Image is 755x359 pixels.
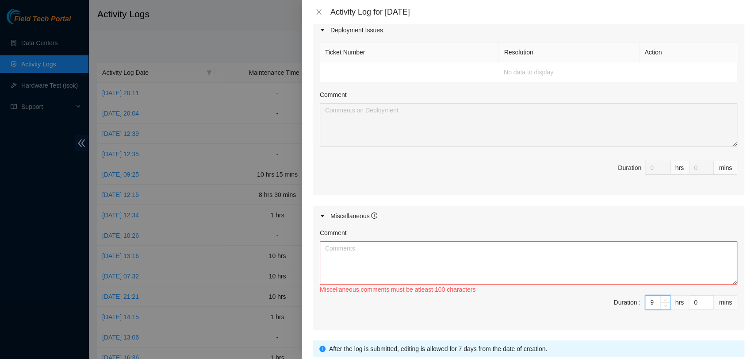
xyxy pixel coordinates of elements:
[660,296,670,302] span: Increase Value
[329,344,738,354] div: After the log is submitted, editing is allowed for 7 days from the date of creation.
[714,295,737,309] div: mins
[671,161,689,175] div: hrs
[313,8,325,16] button: Close
[663,297,668,302] span: up
[320,213,325,219] span: caret-right
[320,90,347,100] label: Comment
[671,295,689,309] div: hrs
[330,7,744,17] div: Activity Log for [DATE]
[320,285,737,294] div: Miscellaneous comments must be atleast 100 characters
[320,27,325,33] span: caret-right
[499,42,640,62] th: Resolution
[660,302,670,309] span: Decrease Value
[618,163,641,173] div: Duration
[319,346,326,352] span: info-circle
[371,212,377,219] span: info-circle
[320,103,737,147] textarea: Comment
[320,228,347,238] label: Comment
[320,62,737,82] td: No data to display
[330,211,378,221] div: Miscellaneous
[315,8,322,15] span: close
[320,241,737,285] textarea: Comment
[613,297,640,307] div: Duration :
[714,161,737,175] div: mins
[320,42,499,62] th: Ticket Number
[313,206,744,226] div: Miscellaneous info-circle
[640,42,737,62] th: Action
[313,20,744,40] div: Deployment Issues
[663,303,668,309] span: down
